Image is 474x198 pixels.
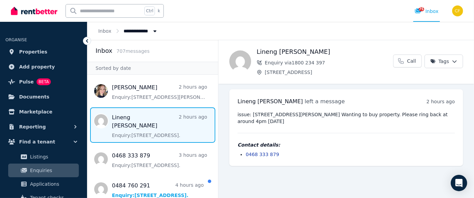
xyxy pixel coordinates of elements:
[427,99,455,104] time: 2 hours ago
[19,108,52,116] span: Marketplace
[238,98,303,105] span: Lineng [PERSON_NAME]
[112,152,207,169] a: 0468 333 8793 hours agoEnquiry:[STREET_ADDRESS].
[246,152,279,157] a: 0468 333 879
[8,150,79,164] a: Listings
[116,48,149,54] span: 707 message s
[30,166,76,174] span: Enquiries
[144,6,155,15] span: Ctrl
[19,93,49,101] span: Documents
[30,153,76,161] span: Listings
[257,47,393,57] h1: Lineng [PERSON_NAME]
[229,50,251,72] img: Lineng Inge
[19,63,55,71] span: Add property
[5,120,82,134] button: Reporting
[30,180,76,188] span: Applications
[265,69,393,76] span: [STREET_ADDRESS]
[415,8,439,15] div: Inbox
[112,113,207,139] a: Lineng [PERSON_NAME]2 hours agoEnquiry:[STREET_ADDRESS].
[37,78,51,85] span: BETA
[5,37,27,42] span: ORGANISE
[393,55,422,67] a: Call
[5,75,82,89] a: PulseBETA
[112,83,207,101] a: [PERSON_NAME]2 hours agoEnquiry:[STREET_ADDRESS][PERSON_NAME].
[8,164,79,177] a: Enquiries
[430,58,449,65] span: Tags
[305,98,345,105] span: left a message
[5,105,82,119] a: Marketplace
[425,55,463,68] button: Tags
[5,60,82,74] a: Add property
[8,177,79,191] a: Applications
[265,59,393,66] span: Enquiry via 1800 234 397
[96,46,112,56] h2: Inbox
[158,8,160,14] span: k
[19,78,34,86] span: Pulse
[87,22,169,40] nav: Breadcrumb
[451,175,467,191] div: Open Intercom Messenger
[452,5,463,16] img: Christos Fassoulidis
[5,90,82,104] a: Documents
[19,138,55,146] span: Find a tenant
[19,123,46,131] span: Reporting
[238,141,455,148] h4: Contact details:
[11,6,57,16] img: RentBetter
[407,58,416,64] span: Call
[87,62,218,75] div: Sorted by date
[98,28,111,34] a: Inbox
[19,48,47,56] span: Properties
[5,135,82,149] button: Find a tenant
[238,111,455,125] pre: issue: [STREET_ADDRESS][PERSON_NAME] Wanting to buy property. Please ring back at around 4pm [DATE]
[5,45,82,59] a: Properties
[419,7,424,11] span: 75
